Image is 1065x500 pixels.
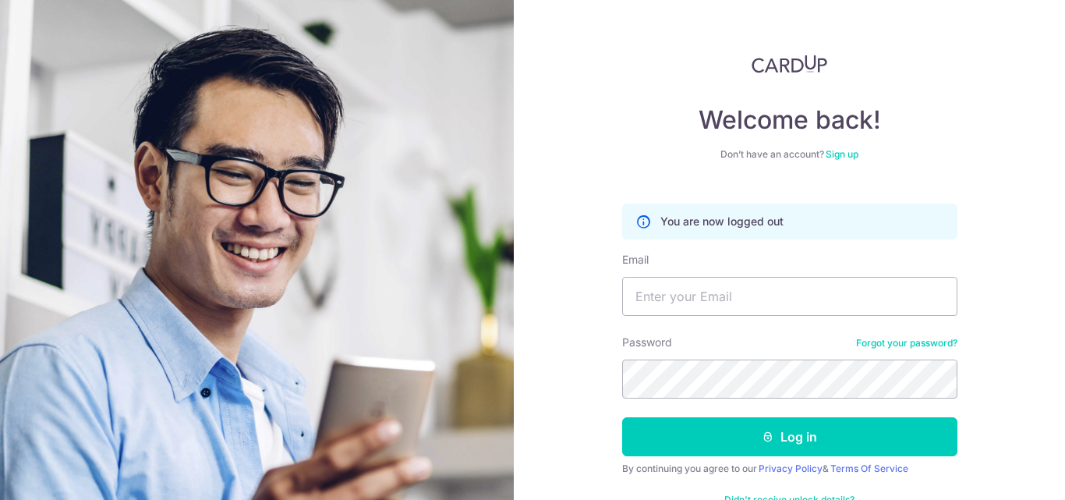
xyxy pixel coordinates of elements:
input: Enter your Email [622,277,957,316]
button: Log in [622,417,957,456]
a: Privacy Policy [759,463,823,474]
label: Email [622,252,649,268]
img: CardUp Logo [752,55,828,73]
div: Don’t have an account? [622,148,957,161]
a: Sign up [826,148,858,160]
a: Terms Of Service [830,463,908,474]
div: By continuing you agree to our & [622,463,957,475]
label: Password [622,335,672,350]
a: Forgot your password? [856,337,957,349]
h4: Welcome back! [622,105,957,136]
p: You are now logged out [660,214,784,229]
